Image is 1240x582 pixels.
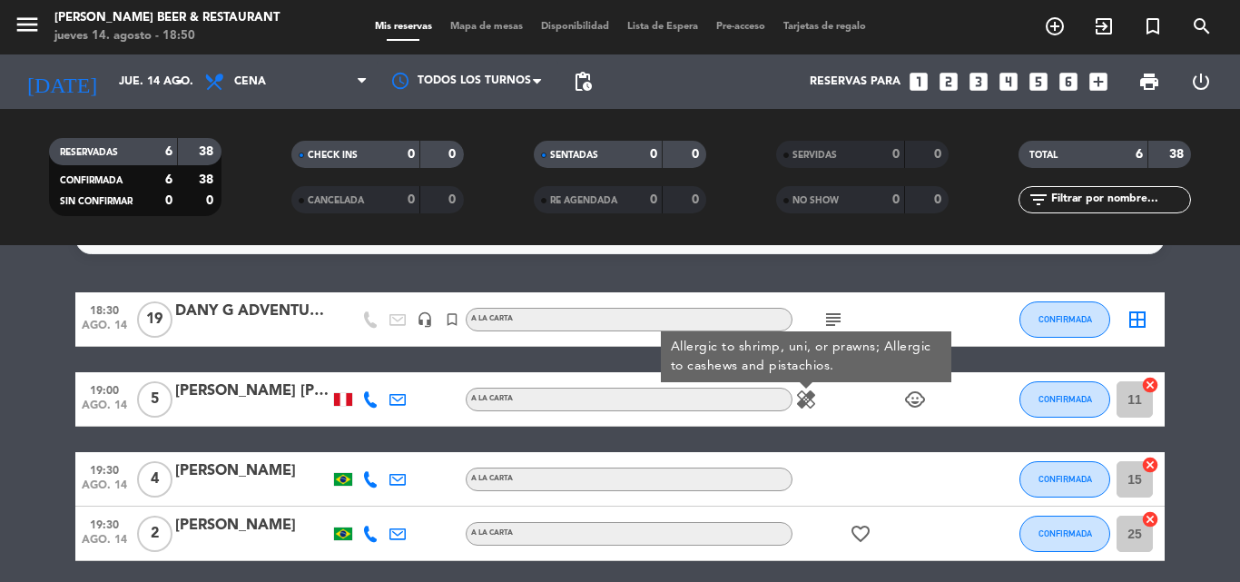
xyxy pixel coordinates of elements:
[795,389,817,410] i: healing
[175,300,330,323] div: DANY G ADVENTURES
[792,151,837,160] span: SERVIDAS
[1141,510,1159,528] i: cancel
[137,301,172,338] span: 19
[60,197,133,206] span: SIN CONFIRMAR
[1057,70,1080,94] i: looks_6
[175,459,330,483] div: [PERSON_NAME]
[234,75,266,88] span: Cena
[82,479,127,500] span: ago. 14
[1038,528,1092,538] span: CONFIRMADA
[14,62,110,102] i: [DATE]
[1190,71,1212,93] i: power_settings_new
[448,193,459,206] strong: 0
[1028,189,1049,211] i: filter_list
[650,148,657,161] strong: 0
[1141,456,1159,474] i: cancel
[408,193,415,206] strong: 0
[206,194,217,207] strong: 0
[1029,151,1058,160] span: TOTAL
[175,514,330,538] div: [PERSON_NAME]
[692,148,703,161] strong: 0
[1138,71,1160,93] span: print
[1191,15,1213,37] i: search
[60,148,118,157] span: RESERVADAS
[82,320,127,340] span: ago. 14
[1136,148,1143,161] strong: 6
[14,11,41,44] button: menu
[199,145,217,158] strong: 38
[82,299,127,320] span: 18:30
[904,389,926,410] i: child_care
[618,22,707,32] span: Lista de Espera
[1044,15,1066,37] i: add_circle_outline
[308,151,358,160] span: CHECK INS
[822,309,844,330] i: subject
[199,173,217,186] strong: 38
[137,381,172,418] span: 5
[444,311,460,328] i: turned_in_not
[1038,314,1092,324] span: CONFIRMADA
[1175,54,1226,109] div: LOG OUT
[661,331,951,382] div: Allergic to shrimp, uni, or prawns; Allergic to cashews and pistachios.
[550,151,598,160] span: SENTADAS
[175,380,330,403] div: [PERSON_NAME] [PERSON_NAME]
[82,459,127,479] span: 19:30
[892,193,900,206] strong: 0
[892,148,900,161] strong: 0
[532,22,618,32] span: Disponibilidad
[54,27,280,45] div: jueves 14. agosto - 18:50
[165,145,172,158] strong: 6
[707,22,774,32] span: Pre-acceso
[850,523,871,545] i: favorite_border
[997,70,1020,94] i: looks_4
[1169,148,1187,161] strong: 38
[1019,461,1110,498] button: CONFIRMADA
[366,22,441,32] span: Mis reservas
[471,315,513,322] span: A la carta
[1038,394,1092,404] span: CONFIRMADA
[937,70,960,94] i: looks_two
[308,196,364,205] span: CANCELADA
[471,475,513,482] span: A la carta
[137,461,172,498] span: 4
[165,173,172,186] strong: 6
[60,176,123,185] span: CONFIRMADA
[471,395,513,402] span: A la carta
[408,148,415,161] strong: 0
[967,70,990,94] i: looks_3
[1093,15,1115,37] i: exit_to_app
[1142,15,1164,37] i: turned_in_not
[1127,309,1148,330] i: border_all
[1049,190,1190,210] input: Filtrar por nombre...
[1019,301,1110,338] button: CONFIRMADA
[448,148,459,161] strong: 0
[1027,70,1050,94] i: looks_5
[471,529,513,537] span: A la carta
[650,193,657,206] strong: 0
[82,534,127,555] span: ago. 14
[54,9,280,27] div: [PERSON_NAME] Beer & Restaurant
[1019,516,1110,552] button: CONFIRMADA
[1141,376,1159,394] i: cancel
[934,193,945,206] strong: 0
[934,148,945,161] strong: 0
[82,379,127,400] span: 19:00
[1019,381,1110,418] button: CONFIRMADA
[1087,70,1110,94] i: add_box
[692,193,703,206] strong: 0
[1038,474,1092,484] span: CONFIRMADA
[810,75,900,88] span: Reservas para
[137,516,172,552] span: 2
[572,71,594,93] span: pending_actions
[441,22,532,32] span: Mapa de mesas
[417,311,433,328] i: headset_mic
[907,70,930,94] i: looks_one
[165,194,172,207] strong: 0
[82,513,127,534] span: 19:30
[14,11,41,38] i: menu
[169,71,191,93] i: arrow_drop_down
[774,22,875,32] span: Tarjetas de regalo
[792,196,839,205] span: NO SHOW
[82,400,127,420] span: ago. 14
[550,196,617,205] span: RE AGENDADA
